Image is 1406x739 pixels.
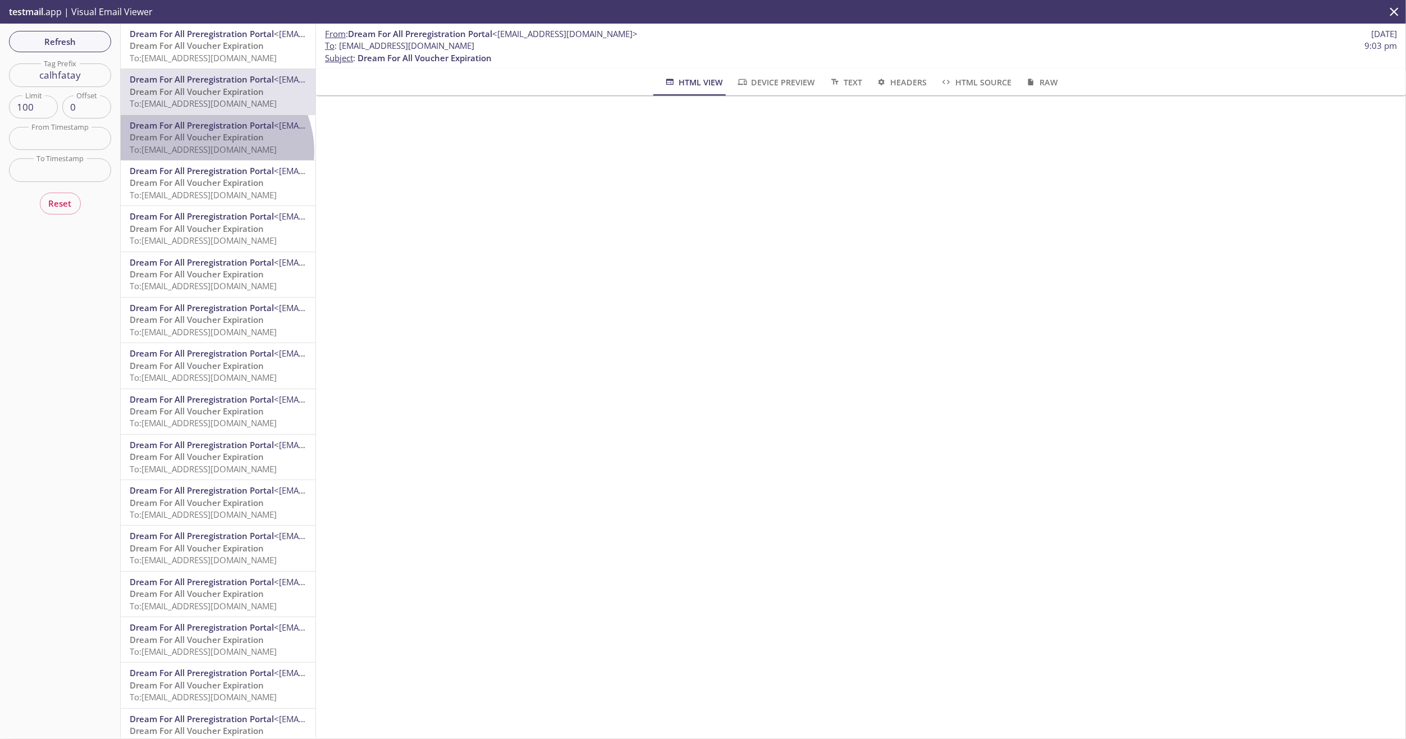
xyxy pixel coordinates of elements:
[130,667,274,678] span: Dream For All Preregistration Portal
[121,526,315,571] div: Dream For All Preregistration Portal<[EMAIL_ADDRESS][DOMAIN_NAME]>Dream For All Voucher Expiratio...
[274,576,419,587] span: <[EMAIL_ADDRESS][DOMAIN_NAME]>
[274,28,419,39] span: <[EMAIL_ADDRESS][DOMAIN_NAME]>
[940,75,1011,89] span: HTML Source
[121,206,315,251] div: Dream For All Preregistration Portal<[EMAIL_ADDRESS][DOMAIN_NAME]>Dream For All Voucher Expiratio...
[130,189,277,200] span: To: [EMAIL_ADDRESS][DOMAIN_NAME]
[130,165,274,176] span: Dream For All Preregistration Portal
[348,28,492,39] span: Dream For All Preregistration Portal
[130,634,264,645] span: Dream For All Voucher Expiration
[130,509,277,520] span: To: [EMAIL_ADDRESS][DOMAIN_NAME]
[325,28,638,40] span: :
[121,252,315,297] div: Dream For All Preregistration Portal<[EMAIL_ADDRESS][DOMAIN_NAME]>Dream For All Voucher Expiratio...
[130,576,274,587] span: Dream For All Preregistration Portal
[130,268,264,280] span: Dream For All Voucher Expiration
[121,663,315,708] div: Dream For All Preregistration Portal<[EMAIL_ADDRESS][DOMAIN_NAME]>Dream For All Voucher Expiratio...
[49,196,72,211] span: Reset
[130,360,264,371] span: Dream For All Voucher Expiration
[130,86,264,97] span: Dream For All Voucher Expiration
[274,211,419,222] span: <[EMAIL_ADDRESS][DOMAIN_NAME]>
[829,75,862,89] span: Text
[130,600,277,612] span: To: [EMAIL_ADDRESS][DOMAIN_NAME]
[1371,28,1397,40] span: [DATE]
[130,588,264,599] span: Dream For All Voucher Expiration
[325,52,353,63] span: Subject
[121,115,315,160] div: Dream For All Preregistration Portal<[EMAIL_ADDRESS][DOMAIN_NAME]>Dream For All Voucher Expiratio...
[130,463,277,475] span: To: [EMAIL_ADDRESS][DOMAIN_NAME]
[130,530,274,541] span: Dream For All Preregistration Portal
[274,302,419,313] span: <[EMAIL_ADDRESS][DOMAIN_NAME]>
[130,120,274,131] span: Dream For All Preregistration Portal
[274,165,419,176] span: <[EMAIL_ADDRESS][DOMAIN_NAME]>
[121,69,315,114] div: Dream For All Preregistration Portal<[EMAIL_ADDRESS][DOMAIN_NAME]>Dream For All Voucher Expiratio...
[1025,75,1058,89] span: Raw
[130,280,277,291] span: To: [EMAIL_ADDRESS][DOMAIN_NAME]
[130,679,264,691] span: Dream For All Voucher Expiration
[121,480,315,525] div: Dream For All Preregistration Portal<[EMAIL_ADDRESS][DOMAIN_NAME]>Dream For All Voucher Expiratio...
[130,439,274,450] span: Dream For All Preregistration Portal
[130,497,264,508] span: Dream For All Voucher Expiration
[274,713,419,724] span: <[EMAIL_ADDRESS][DOMAIN_NAME]>
[274,439,419,450] span: <[EMAIL_ADDRESS][DOMAIN_NAME]>
[130,485,274,496] span: Dream For All Preregistration Portal
[130,257,274,268] span: Dream For All Preregistration Portal
[274,485,419,496] span: <[EMAIL_ADDRESS][DOMAIN_NAME]>
[130,394,274,405] span: Dream For All Preregistration Portal
[274,120,419,131] span: <[EMAIL_ADDRESS][DOMAIN_NAME]>
[130,28,274,39] span: Dream For All Preregistration Portal
[121,298,315,343] div: Dream For All Preregistration Portal<[EMAIL_ADDRESS][DOMAIN_NAME]>Dream For All Voucher Expiratio...
[121,572,315,617] div: Dream For All Preregistration Portal<[EMAIL_ADDRESS][DOMAIN_NAME]>Dream For All Voucher Expiratio...
[9,6,43,18] span: testmail
[876,75,927,89] span: Headers
[130,223,264,234] span: Dream For All Voucher Expiration
[325,40,335,51] span: To
[325,40,474,52] span: : [EMAIL_ADDRESS][DOMAIN_NAME]
[130,713,274,724] span: Dream For All Preregistration Portal
[274,394,419,405] span: <[EMAIL_ADDRESS][DOMAIN_NAME]>
[130,542,264,554] span: Dream For All Voucher Expiration
[130,691,277,702] span: To: [EMAIL_ADDRESS][DOMAIN_NAME]
[121,161,315,206] div: Dream For All Preregistration Portal<[EMAIL_ADDRESS][DOMAIN_NAME]>Dream For All Voucher Expiratio...
[9,31,111,52] button: Refresh
[736,75,815,89] span: Device Preview
[121,343,315,388] div: Dream For All Preregistration Portal<[EMAIL_ADDRESS][DOMAIN_NAME]>Dream For All Voucher Expiratio...
[130,144,277,155] span: To: [EMAIL_ADDRESS][DOMAIN_NAME]
[130,554,277,565] span: To: [EMAIL_ADDRESS][DOMAIN_NAME]
[1364,40,1397,52] span: 9:03 pm
[274,348,419,359] span: <[EMAIL_ADDRESS][DOMAIN_NAME]>
[130,177,264,188] span: Dream For All Voucher Expiration
[130,326,277,337] span: To: [EMAIL_ADDRESS][DOMAIN_NAME]
[130,211,274,222] span: Dream For All Preregistration Portal
[130,52,277,63] span: To: [EMAIL_ADDRESS][DOMAIN_NAME]
[130,98,277,109] span: To: [EMAIL_ADDRESS][DOMAIN_NAME]
[130,348,274,359] span: Dream For All Preregistration Portal
[18,34,102,49] span: Refresh
[130,74,274,85] span: Dream For All Preregistration Portal
[121,617,315,662] div: Dream For All Preregistration Portal<[EMAIL_ADDRESS][DOMAIN_NAME]>Dream For All Voucher Expiratio...
[130,646,277,657] span: To: [EMAIL_ADDRESS][DOMAIN_NAME]
[664,75,723,89] span: HTML View
[121,435,315,480] div: Dream For All Preregistration Portal<[EMAIL_ADDRESS][DOMAIN_NAME]>Dream For All Voucher Expiratio...
[130,40,264,51] span: Dream For All Voucher Expiration
[130,372,277,383] span: To: [EMAIL_ADDRESS][DOMAIN_NAME]
[121,24,315,69] div: Dream For All Preregistration Portal<[EMAIL_ADDRESS][DOMAIN_NAME]>Dream For All Voucher Expiratio...
[325,40,1397,64] p: :
[358,52,492,63] span: Dream For All Voucher Expiration
[274,257,419,268] span: <[EMAIL_ADDRESS][DOMAIN_NAME]>
[274,530,419,541] span: <[EMAIL_ADDRESS][DOMAIN_NAME]>
[130,622,274,633] span: Dream For All Preregistration Portal
[492,28,638,39] span: <[EMAIL_ADDRESS][DOMAIN_NAME]>
[274,667,419,678] span: <[EMAIL_ADDRESS][DOMAIN_NAME]>
[325,28,346,39] span: From
[121,389,315,434] div: Dream For All Preregistration Portal<[EMAIL_ADDRESS][DOMAIN_NAME]>Dream For All Voucher Expiratio...
[130,451,264,462] span: Dream For All Voucher Expiration
[130,725,264,736] span: Dream For All Voucher Expiration
[130,417,277,428] span: To: [EMAIL_ADDRESS][DOMAIN_NAME]
[130,235,277,246] span: To: [EMAIL_ADDRESS][DOMAIN_NAME]
[130,314,264,325] span: Dream For All Voucher Expiration
[40,193,81,214] button: Reset
[130,405,264,417] span: Dream For All Voucher Expiration
[130,302,274,313] span: Dream For All Preregistration Portal
[274,74,419,85] span: <[EMAIL_ADDRESS][DOMAIN_NAME]>
[130,131,264,143] span: Dream For All Voucher Expiration
[274,622,419,633] span: <[EMAIL_ADDRESS][DOMAIN_NAME]>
